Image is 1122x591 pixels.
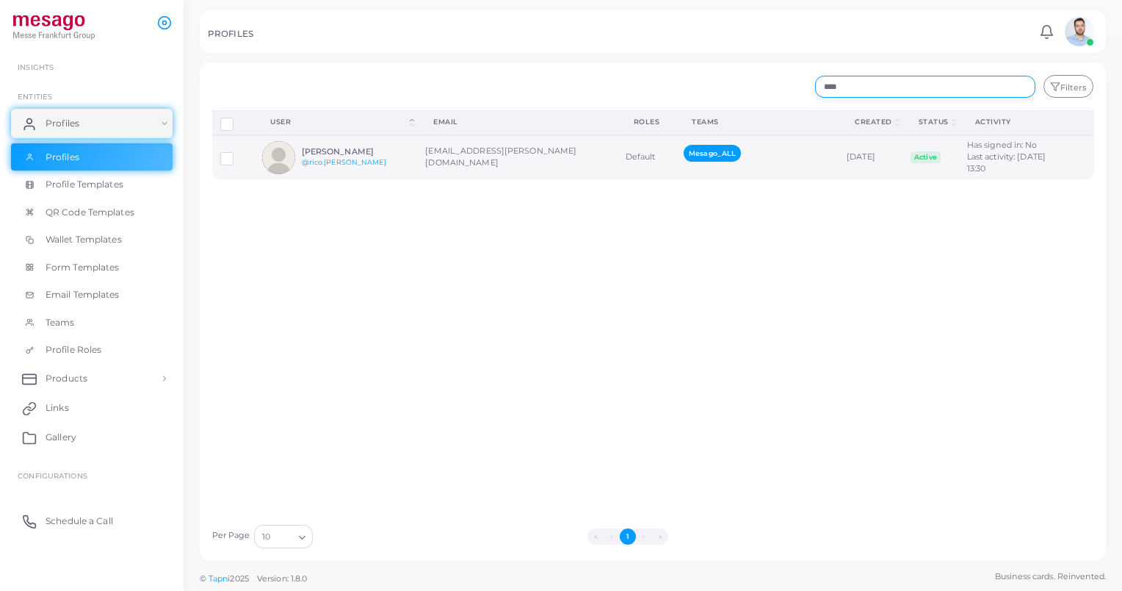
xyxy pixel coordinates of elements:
[684,145,741,162] span: Mesago_ALL
[46,401,69,415] span: Links
[200,573,307,585] span: ©
[262,530,270,545] span: 10
[967,140,1038,150] span: Has signed in: No
[855,117,892,127] div: Created
[967,151,1046,173] span: Last activity: [DATE] 13:30
[270,117,407,127] div: User
[46,316,75,329] span: Teams
[11,109,173,138] a: Profiles
[262,141,295,174] img: avatar
[11,171,173,198] a: Profile Templates
[11,364,173,393] a: Products
[272,529,293,545] input: Search for option
[302,158,386,166] a: @rico.[PERSON_NAME]
[46,288,120,301] span: Email Templates
[18,471,87,480] span: Configurations
[316,529,938,545] ul: Pagination
[620,529,636,545] button: Go to page 1
[11,336,173,364] a: Profile Roles
[257,573,308,584] span: Version: 1.8.0
[46,431,76,444] span: Gallery
[208,29,253,39] h5: PROFILES
[18,62,54,71] span: INSIGHTS
[46,233,122,246] span: Wallet Templates
[11,309,173,337] a: Teams
[46,372,87,385] span: Products
[11,393,173,423] a: Links
[433,117,601,127] div: Email
[417,135,617,179] td: [EMAIL_ADDRESS][PERSON_NAME][DOMAIN_NAME]
[995,570,1106,583] span: Business cards. Reinvented.
[692,117,822,127] div: Teams
[1061,110,1093,135] th: Action
[1065,17,1094,46] img: avatar
[911,151,941,163] span: Active
[230,573,248,585] span: 2025
[254,525,313,548] div: Search for option
[46,343,101,357] span: Profile Roles
[11,506,173,536] a: Schedule a Call
[46,261,120,274] span: Form Templates
[13,14,95,41] img: logo
[302,147,410,157] h6: [PERSON_NAME]
[46,117,79,130] span: Profiles
[11,226,173,254] a: Wallet Templates
[11,254,173,282] a: Form Templates
[618,135,676,179] td: Default
[919,117,949,127] div: Status
[634,117,660,127] div: Roles
[46,515,113,528] span: Schedule a Call
[46,206,134,219] span: QR Code Templates
[11,281,173,309] a: Email Templates
[975,117,1046,127] div: activity
[209,573,231,584] a: Tapni
[11,423,173,452] a: Gallery
[46,178,123,191] span: Profile Templates
[46,151,79,164] span: Profiles
[11,198,173,226] a: QR Code Templates
[1060,17,1098,46] a: avatar
[11,143,173,171] a: Profiles
[18,92,52,101] span: ENTITIES
[839,135,902,179] td: [DATE]
[212,110,255,135] th: Row-selection
[1043,75,1093,98] button: Filters
[212,530,250,542] label: Per Page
